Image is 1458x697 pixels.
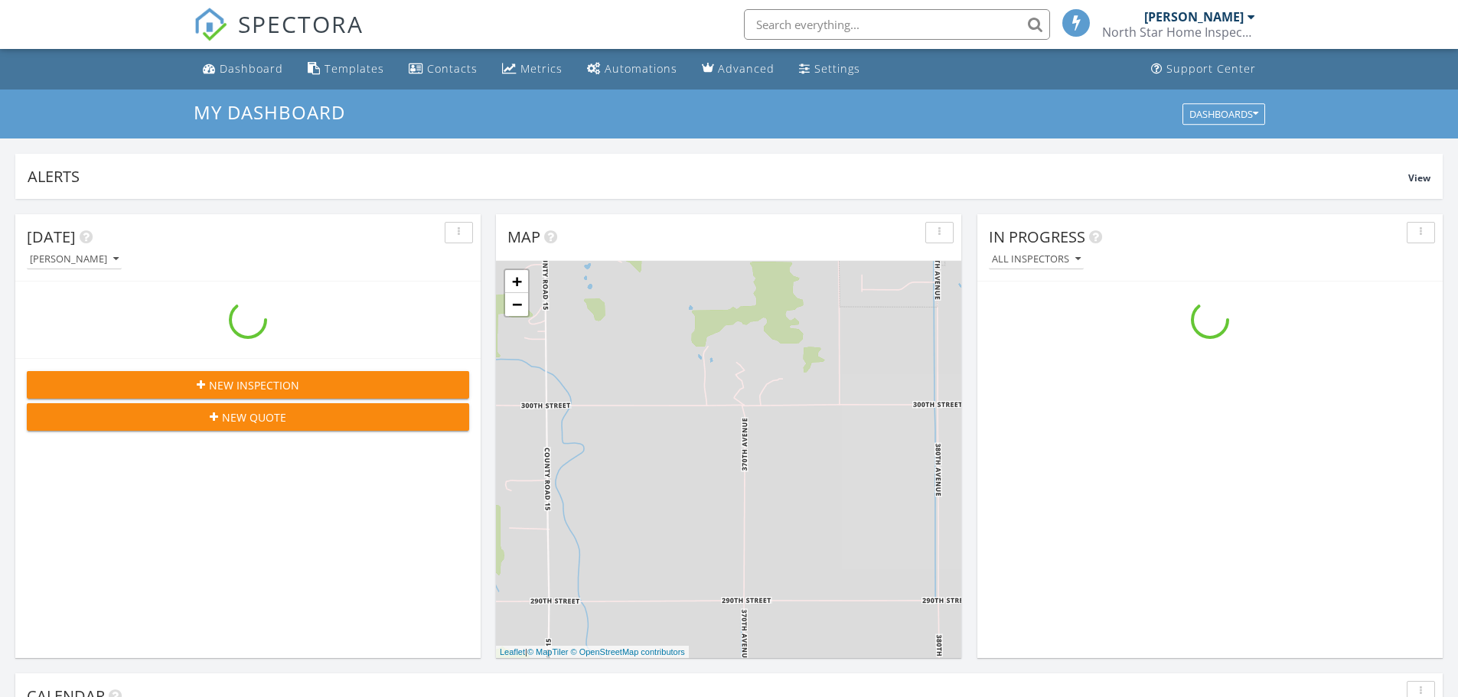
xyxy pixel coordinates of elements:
a: © OpenStreetMap contributors [571,647,685,656]
a: Settings [793,55,866,83]
div: | [496,646,689,659]
div: Templates [325,61,384,76]
span: New Inspection [209,377,299,393]
a: Support Center [1145,55,1262,83]
a: Advanced [696,55,781,83]
span: My Dashboard [194,99,345,125]
span: In Progress [989,226,1085,247]
div: Contacts [427,61,478,76]
div: Support Center [1166,61,1256,76]
div: [PERSON_NAME] [1144,9,1244,24]
div: North Star Home Inspection [1102,24,1255,40]
div: Alerts [28,166,1408,187]
span: View [1408,171,1430,184]
button: [PERSON_NAME] [27,249,122,270]
a: Automations (Basic) [581,55,683,83]
a: Zoom in [505,270,528,293]
div: Settings [814,61,860,76]
div: Advanced [718,61,775,76]
a: Zoom out [505,293,528,316]
a: © MapTiler [527,647,569,656]
a: Metrics [496,55,569,83]
span: Map [507,226,540,247]
a: SPECTORA [194,21,364,53]
a: Templates [302,55,390,83]
a: Dashboard [197,55,289,83]
div: Metrics [520,61,563,76]
a: Contacts [403,55,484,83]
img: The Best Home Inspection Software - Spectora [194,8,227,41]
button: New Quote [27,403,469,431]
button: All Inspectors [989,249,1084,270]
button: New Inspection [27,371,469,399]
span: New Quote [222,409,286,425]
div: [PERSON_NAME] [30,254,119,265]
button: Dashboards [1182,103,1265,125]
div: Dashboards [1189,109,1258,119]
input: Search everything... [744,9,1050,40]
a: Leaflet [500,647,525,656]
span: SPECTORA [238,8,364,40]
span: [DATE] [27,226,76,247]
div: All Inspectors [992,254,1081,265]
div: Dashboard [220,61,283,76]
div: Automations [605,61,677,76]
